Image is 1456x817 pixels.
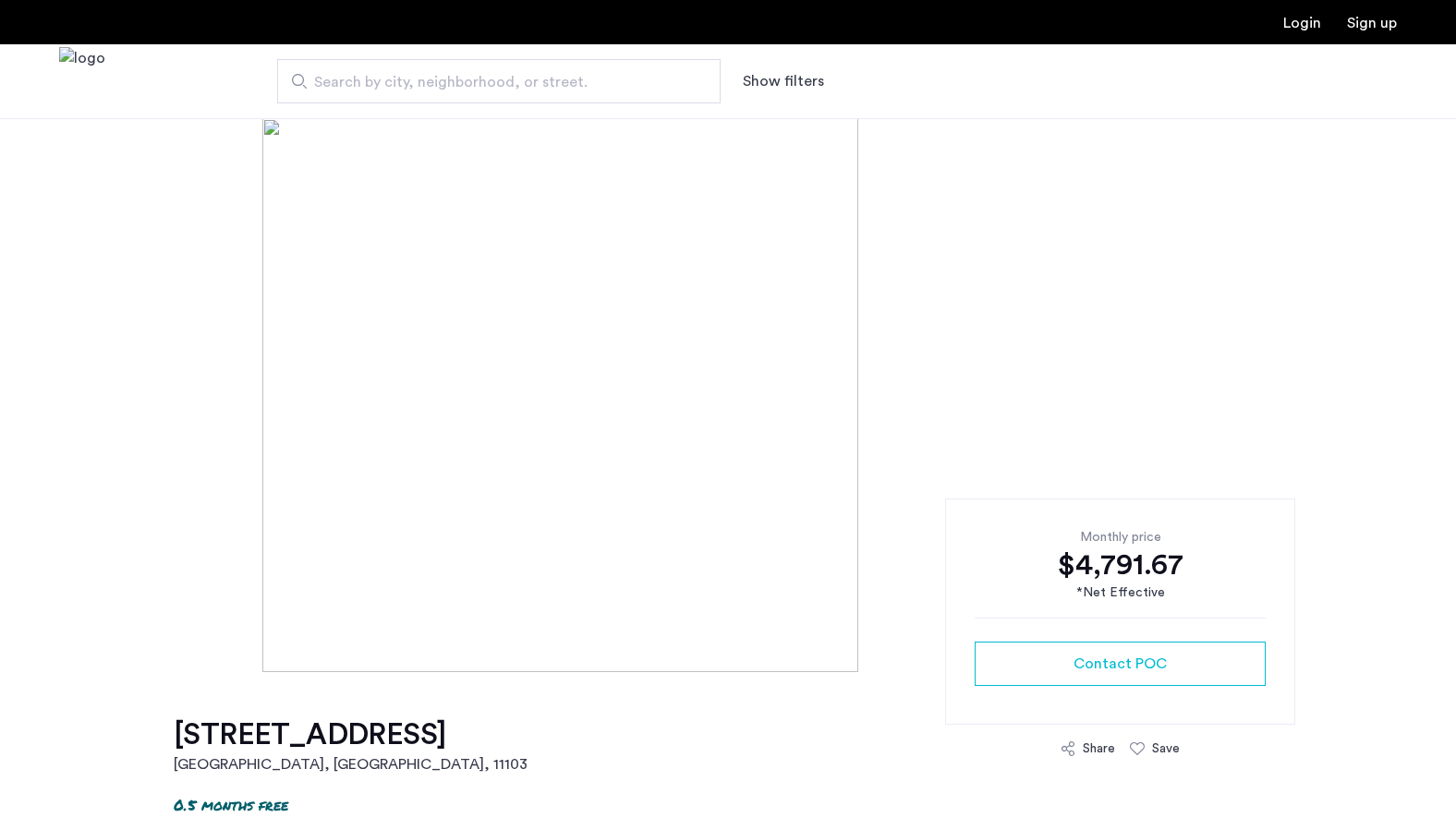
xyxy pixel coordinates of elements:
[174,753,528,775] h2: [GEOGRAPHIC_DATA], [GEOGRAPHIC_DATA] , 11103
[1074,653,1167,675] span: Contact POC
[1083,739,1115,758] div: Share
[1347,16,1397,30] a: Registration
[174,794,288,815] p: 0.5 months free
[975,583,1266,603] div: *Net Effective
[1152,739,1180,758] div: Save
[277,59,721,103] input: Apartment Search
[743,70,824,92] button: Show or hide filters
[1283,16,1321,30] a: Login
[975,547,1266,583] div: $4,791.67
[174,716,528,775] a: [STREET_ADDRESS][GEOGRAPHIC_DATA], [GEOGRAPHIC_DATA], 11103
[314,71,669,93] span: Search by city, neighborhood, or street.
[975,528,1266,547] div: Monthly price
[59,47,105,116] img: logo
[59,47,105,116] a: Cazamio Logo
[262,118,1195,672] img: [object%20Object]
[975,642,1266,686] button: button
[174,716,528,753] h1: [STREET_ADDRESS]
